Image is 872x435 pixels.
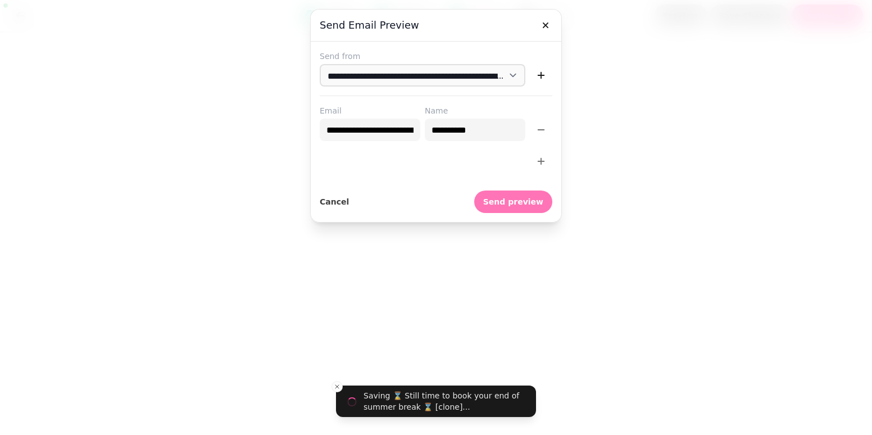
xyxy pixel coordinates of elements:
label: Name [425,105,525,116]
label: Email [320,105,420,116]
h3: Send email preview [320,19,552,32]
button: Cancel [320,191,349,213]
span: Cancel [320,198,349,206]
span: Send preview [483,198,543,206]
label: Send from [320,51,552,62]
button: Send preview [474,191,552,213]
